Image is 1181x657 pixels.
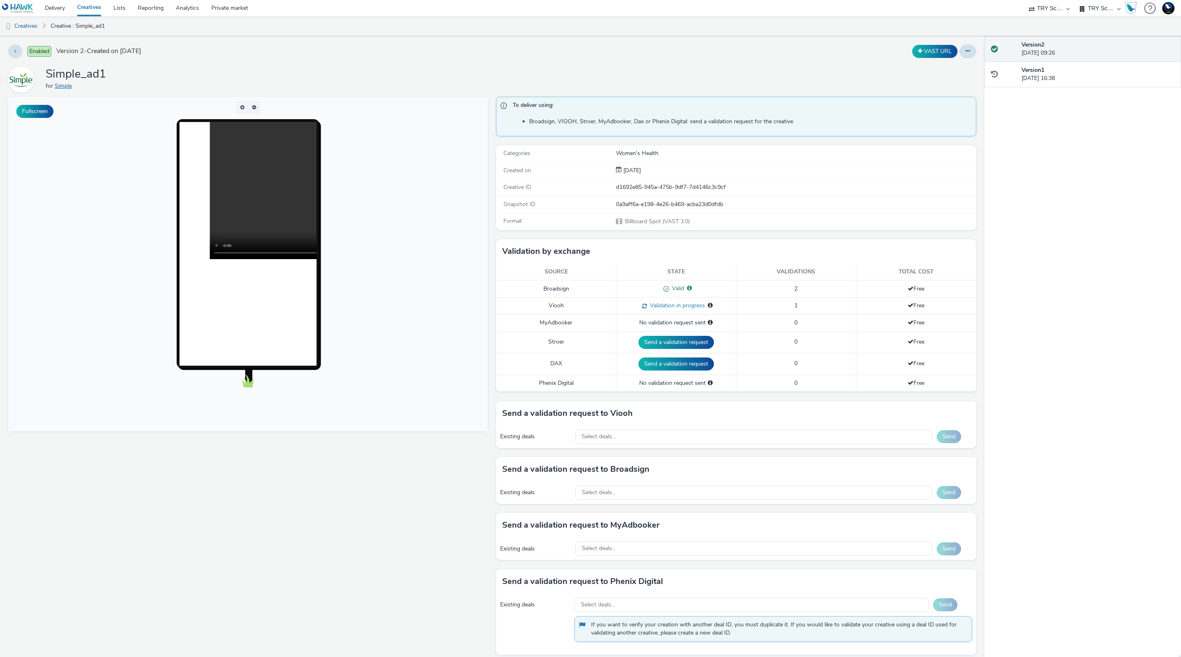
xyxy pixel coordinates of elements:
div: [DATE] 16:38 [1021,66,1174,83]
span: Validation in progress [647,302,705,309]
button: Send [937,542,961,555]
span: Free [908,379,924,387]
td: DAX [496,353,616,375]
span: Free [908,302,924,309]
a: Creative : Simple_ad1 [47,16,109,36]
strong: Version 2 [1021,41,1044,49]
button: VAST URL [912,45,957,58]
td: Viooh [496,297,616,315]
h3: Send a validation request to Phenix Digital [502,575,663,588]
td: Stroer [496,331,616,353]
span: Format [503,217,522,225]
div: Duplicate the creative as a VAST URL [910,45,959,58]
img: Support Hawk [1162,2,1174,14]
span: Select deals... [582,433,616,440]
img: undefined Logo [2,3,33,13]
td: Phenix Digital [496,375,616,391]
span: 0 [794,319,798,326]
th: Source [496,264,616,280]
span: 1 [794,302,798,309]
span: Categories [503,149,530,157]
button: Send [933,598,957,611]
span: If you want to verify your creation with another deal ID, you must duplicate it. If you would lik... [591,621,964,637]
span: 0 [794,338,798,346]
div: Existing deals [500,433,571,441]
div: [DATE] 09:26 [1021,41,1174,58]
a: Hawk Academy [1125,2,1140,15]
h1: Simple_ad1 [46,67,106,82]
img: Hawk Academy [1125,2,1137,15]
button: Send [937,486,961,499]
div: Please select a deal below and click on Send to send a validation request to MyAdbooker. [708,319,713,327]
strong: Version 1 [1021,66,1044,74]
img: dooh [4,22,12,31]
span: Free [908,319,924,326]
div: 0a9aff6a-e198-4e26-b469-acba23d0dfdb [616,200,975,209]
a: Simple [8,75,38,83]
div: Existing deals [500,601,570,609]
button: Send [937,430,961,443]
span: Creative ID [503,183,531,191]
div: d1692e85-945a-475b-9df7-7d4146c3c9cf [616,183,975,191]
h3: Validation by exchange [502,245,590,257]
span: Select deals... [581,602,615,608]
span: 0 [794,379,798,387]
span: Version 2 - Created on [DATE] [56,47,141,56]
img: Simple [9,68,33,91]
li: Broadsign, VIOOH, Stroer, MyAdbooker, Dax or Phenix Digital: send a validation request for the cr... [529,118,971,126]
th: Total cost [856,264,976,280]
h3: Send a validation request to Viooh [502,407,633,420]
span: Billboard Spot (VAST 3.0) [624,218,690,225]
th: Validations [736,264,856,280]
span: Select deals... [582,489,616,496]
span: Enabled [27,46,51,57]
div: Women's Health [616,149,975,158]
button: Send a validation request [638,357,714,371]
td: MyAdbooker [496,315,616,331]
span: Free [908,285,924,293]
div: Please select a deal below and click on Send to send a validation request to Phenix Digital. [708,379,713,387]
span: Snapshot ID [503,200,535,208]
button: Send a validation request [638,336,714,349]
div: Existing deals [500,488,571,497]
span: Free [908,360,924,367]
div: Creation 03 October 2025, 16:38 [622,166,641,175]
span: Select deals... [582,545,616,552]
div: Existing deals [500,545,571,553]
h3: Send a validation request to Broadsign [502,463,649,475]
span: 2 [794,285,798,293]
h3: Send a validation request to MyAdbooker [502,519,660,531]
span: [DATE] [622,166,641,174]
th: State [616,264,736,280]
span: 0 [794,360,798,367]
div: No validation request sent [620,379,732,387]
span: Free [908,338,924,346]
button: Fullscreen [16,105,53,118]
td: Broadsign [496,280,616,297]
span: for [46,82,55,90]
span: Created on [503,166,531,174]
div: No validation request sent [620,319,732,327]
a: Simple [55,82,75,90]
span: To deliver using: [513,101,967,112]
span: Valid [669,284,684,292]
